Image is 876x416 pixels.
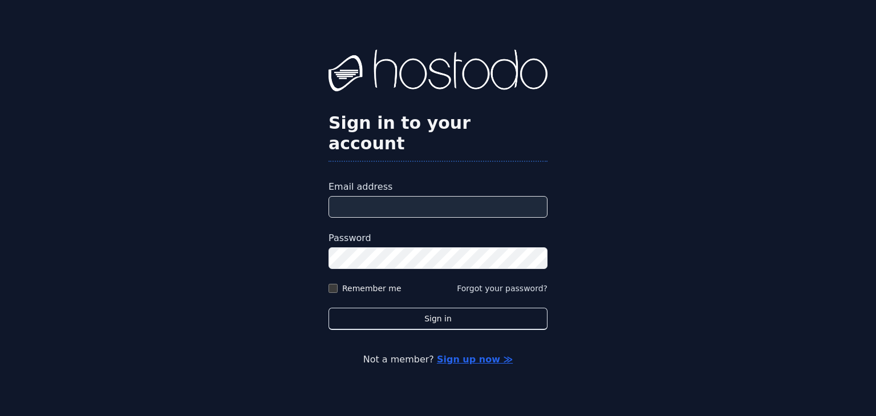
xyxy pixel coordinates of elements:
label: Email address [328,180,547,194]
button: Forgot your password? [457,283,547,294]
button: Sign in [328,308,547,330]
label: Password [328,231,547,245]
h2: Sign in to your account [328,113,547,154]
p: Not a member? [55,353,821,366]
img: Hostodo [328,50,547,95]
a: Sign up now ≫ [437,354,513,365]
label: Remember me [342,283,401,294]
